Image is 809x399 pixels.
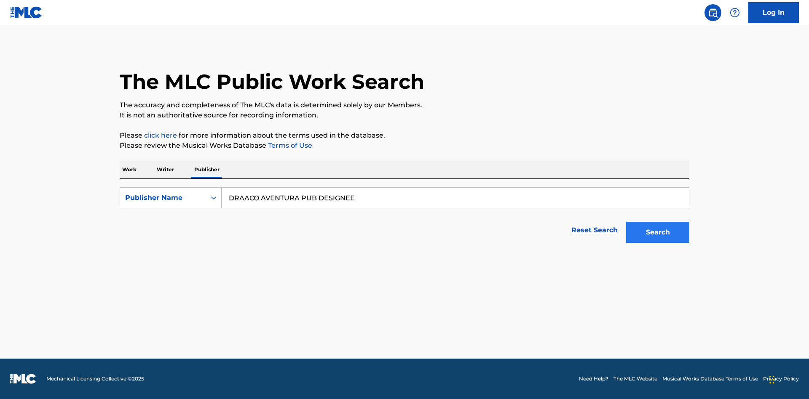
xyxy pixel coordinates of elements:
[748,2,799,23] a: Log In
[763,375,799,383] a: Privacy Policy
[120,100,689,110] p: The accuracy and completeness of The MLC's data is determined solely by our Members.
[767,359,809,399] iframe: Chat Widget
[120,161,139,178] p: Work
[708,8,718,18] img: search
[46,375,144,383] span: Mechanical Licensing Collective © 2025
[120,187,689,247] form: Search Form
[120,141,689,151] p: Please review the Musical Works Database
[705,4,721,21] a: Public Search
[154,161,177,178] p: Writer
[125,193,201,203] div: Publisher Name
[144,131,177,139] a: click here
[10,6,43,19] img: MLC Logo
[730,8,740,18] img: help
[120,130,689,141] p: Please for more information about the terms used in the database.
[626,222,689,243] button: Search
[266,141,312,149] a: Terms of Use
[192,161,222,178] p: Publisher
[726,4,743,21] div: Help
[769,367,774,392] div: Drag
[662,375,758,383] a: Musical Works Database Terms of Use
[613,375,657,383] a: The MLC Website
[10,374,36,384] img: logo
[120,110,689,120] p: It is not an authoritative source for recording information.
[120,69,424,94] h1: The MLC Public Work Search
[579,375,608,383] a: Need Help?
[567,221,622,239] a: Reset Search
